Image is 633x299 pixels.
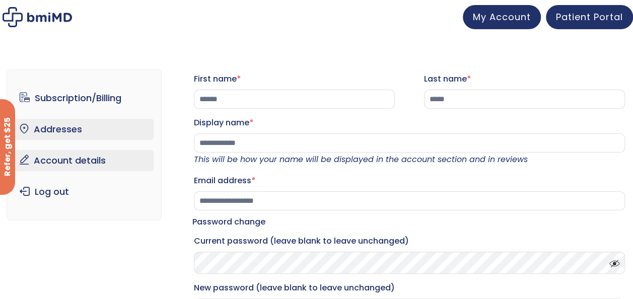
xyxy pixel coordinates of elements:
legend: Password change [192,215,265,229]
span: My Account [473,11,531,23]
label: First name [194,71,395,87]
label: Last name [424,71,625,87]
label: Current password (leave blank to leave unchanged) [194,233,625,249]
a: Patient Portal [546,5,633,29]
a: My Account [463,5,541,29]
nav: Account pages [7,69,162,220]
label: New password (leave blank to leave unchanged) [194,280,625,296]
img: My account [3,7,72,27]
span: Patient Portal [556,11,623,23]
a: Account details [15,150,154,171]
a: Log out [15,181,154,202]
em: This will be how your name will be displayed in the account section and in reviews [194,154,528,165]
a: Subscription/Billing [15,88,154,109]
label: Display name [194,115,625,131]
label: Email address [194,173,625,189]
a: Addresses [15,119,154,140]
